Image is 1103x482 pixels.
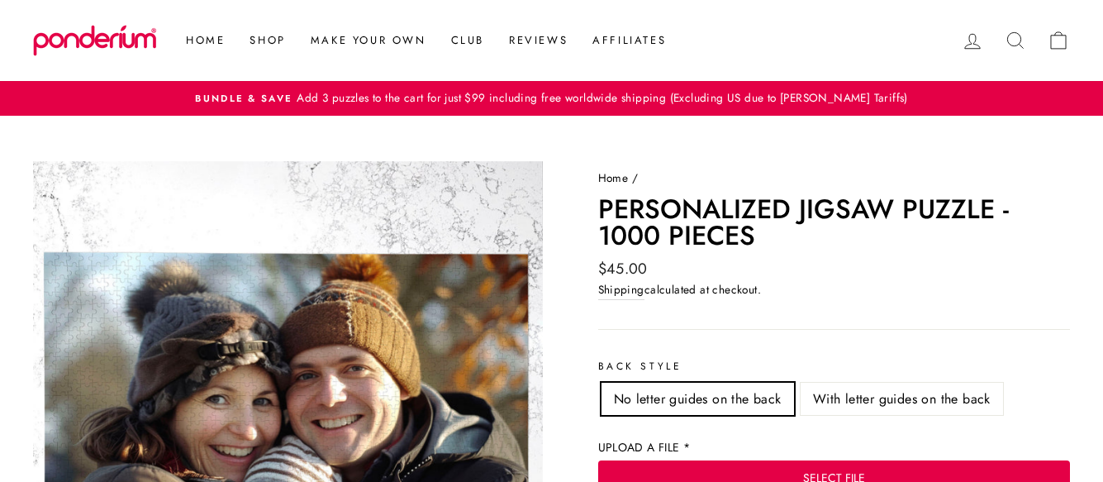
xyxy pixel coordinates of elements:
label: No letter guides on the back [601,383,794,416]
label: With letter guides on the back [801,383,1003,416]
a: Club [439,26,497,55]
h1: Personalized Jigsaw Puzzle - 1000 Pieces [598,196,1071,250]
span: $45.00 [598,258,648,279]
label: Back Style [598,359,1071,375]
a: Make Your Own [298,26,439,55]
a: Reviews [497,26,580,55]
span: Bundle & Save [195,92,292,105]
ul: Primary [165,26,678,55]
p: UPLOAD A FILE * [598,438,1071,456]
span: Add 3 puzzles to the cart for just $99 including free worldwide shipping (Excluding US due to [PE... [292,89,907,106]
span: / [632,169,638,186]
a: Shop [237,26,297,55]
a: Home [598,169,629,186]
img: Ponderium [33,25,157,56]
nav: breadcrumbs [598,169,1071,188]
a: Bundle & SaveAdd 3 puzzles to the cart for just $99 including free worldwide shipping (Excluding ... [37,89,1066,107]
div: calculated at checkout. [598,281,1071,300]
a: Home [174,26,237,55]
a: Shipping [598,281,644,300]
a: Affiliates [580,26,678,55]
